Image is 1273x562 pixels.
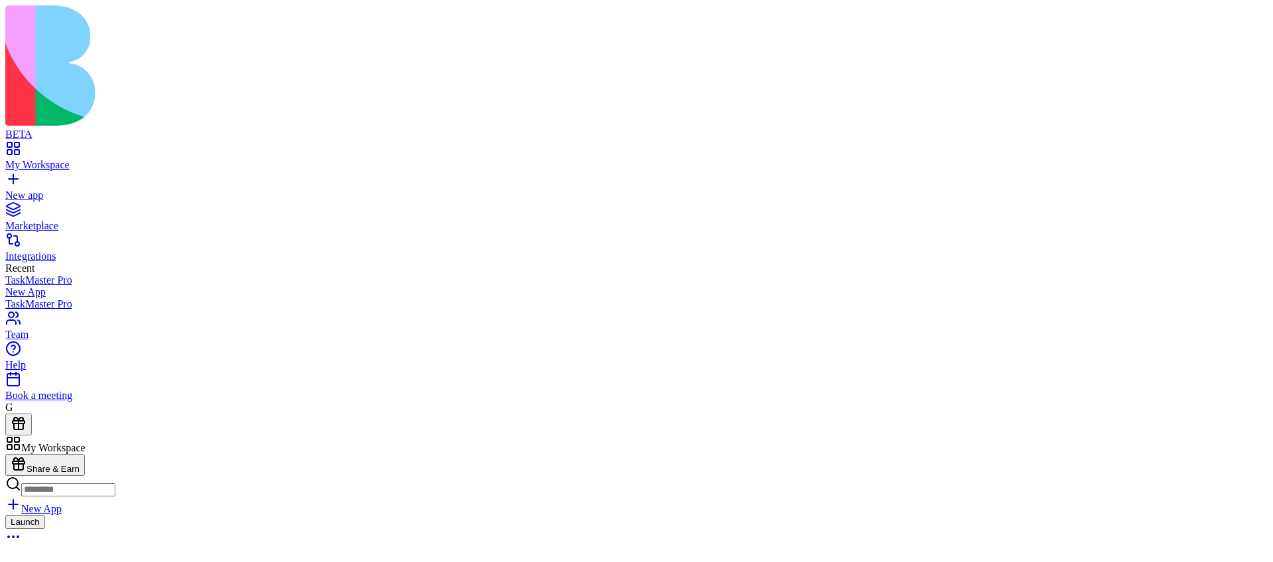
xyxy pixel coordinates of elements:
a: New App [5,503,62,514]
a: Marketplace [5,208,1268,232]
button: Launch [5,515,45,529]
span: G [5,402,13,413]
a: New app [5,178,1268,201]
img: logo [5,5,538,126]
span: Recent [5,262,34,274]
div: BETA [5,129,1268,140]
span: Share & Earn [27,464,80,474]
div: Book a meeting [5,390,1268,402]
div: Team [5,329,1268,341]
a: My Workspace [5,147,1268,171]
div: Integrations [5,251,1268,262]
a: New App [5,286,1268,298]
button: Share & Earn [5,454,85,476]
a: TaskMaster Pro [5,274,1268,286]
a: Team [5,317,1268,341]
div: Help [5,359,1268,371]
div: New app [5,190,1268,201]
a: TaskMaster Pro [5,298,1268,310]
a: BETA [5,117,1268,140]
div: Marketplace [5,220,1268,232]
a: Integrations [5,239,1268,262]
span: My Workspace [21,442,86,453]
a: Help [5,347,1268,371]
div: My Workspace [5,159,1268,171]
a: Book a meeting [5,378,1268,402]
